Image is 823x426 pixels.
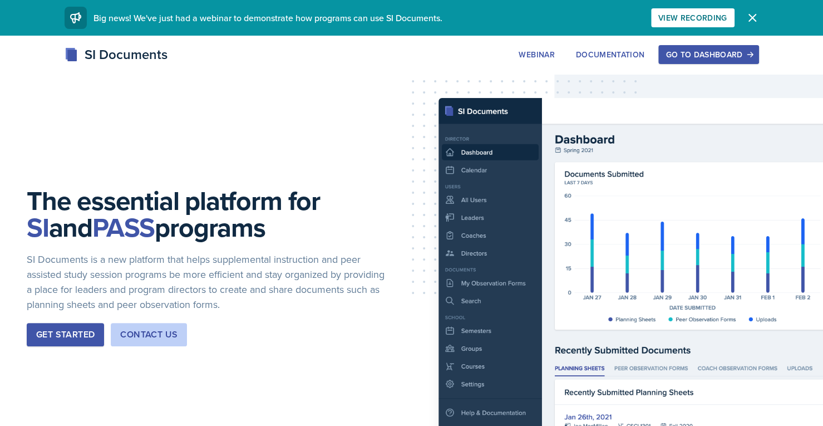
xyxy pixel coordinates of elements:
button: Get Started [27,323,104,346]
button: View Recording [651,8,735,27]
button: Webinar [511,45,561,64]
div: SI Documents [65,45,167,65]
button: Documentation [569,45,652,64]
div: View Recording [658,13,727,22]
span: Big news! We've just had a webinar to demonstrate how programs can use SI Documents. [93,12,442,24]
button: Contact Us [111,323,187,346]
button: Go to Dashboard [658,45,758,64]
div: Contact Us [120,328,178,341]
div: Webinar [519,50,554,59]
div: Go to Dashboard [666,50,751,59]
div: Documentation [576,50,645,59]
div: Get Started [36,328,95,341]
